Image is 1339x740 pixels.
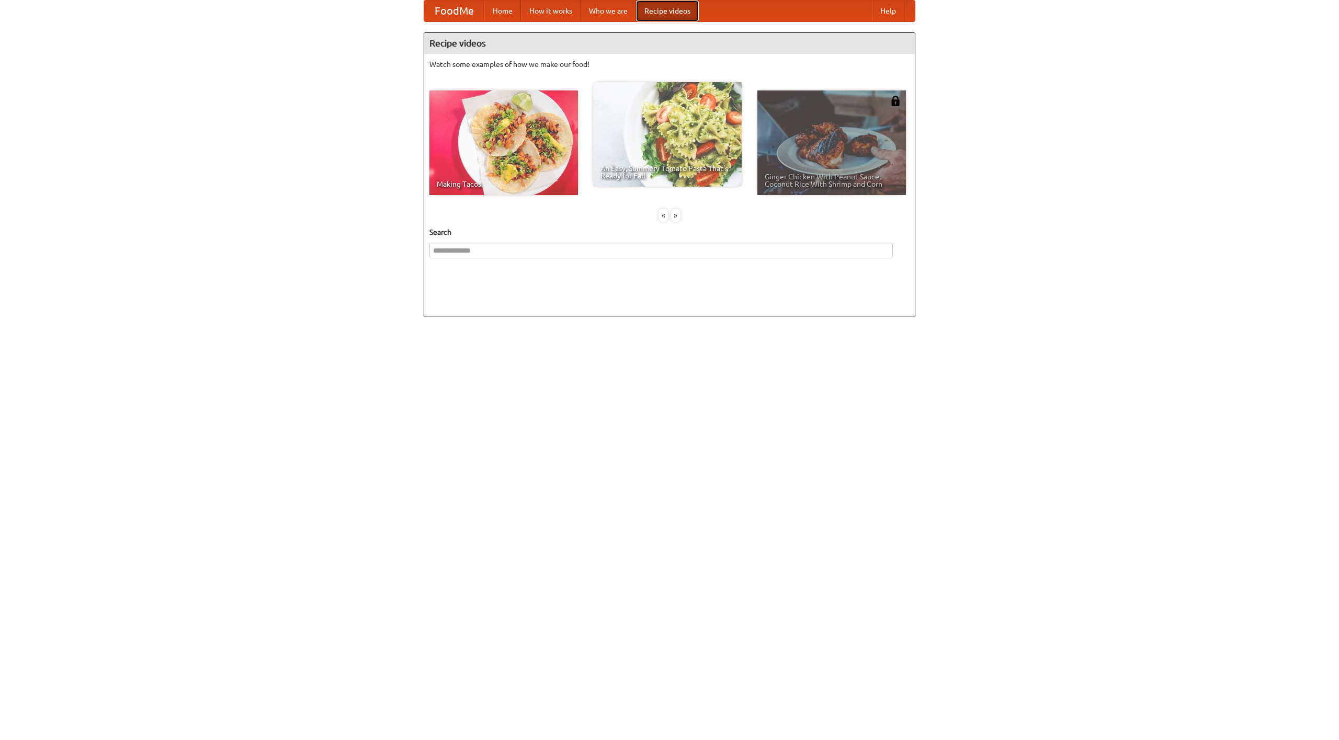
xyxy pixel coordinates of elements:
h4: Recipe videos [424,33,915,54]
div: « [659,209,668,222]
a: Making Tacos [429,90,578,195]
div: » [671,209,680,222]
a: FoodMe [424,1,484,21]
a: Recipe videos [636,1,699,21]
img: 483408.png [890,96,901,106]
h5: Search [429,227,910,237]
p: Watch some examples of how we make our food! [429,59,910,70]
a: An Easy, Summery Tomato Pasta That's Ready for Fall [593,82,742,187]
span: An Easy, Summery Tomato Pasta That's Ready for Fall [600,165,734,179]
span: Making Tacos [437,180,571,188]
a: How it works [521,1,581,21]
a: Home [484,1,521,21]
a: Help [872,1,904,21]
a: Who we are [581,1,636,21]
